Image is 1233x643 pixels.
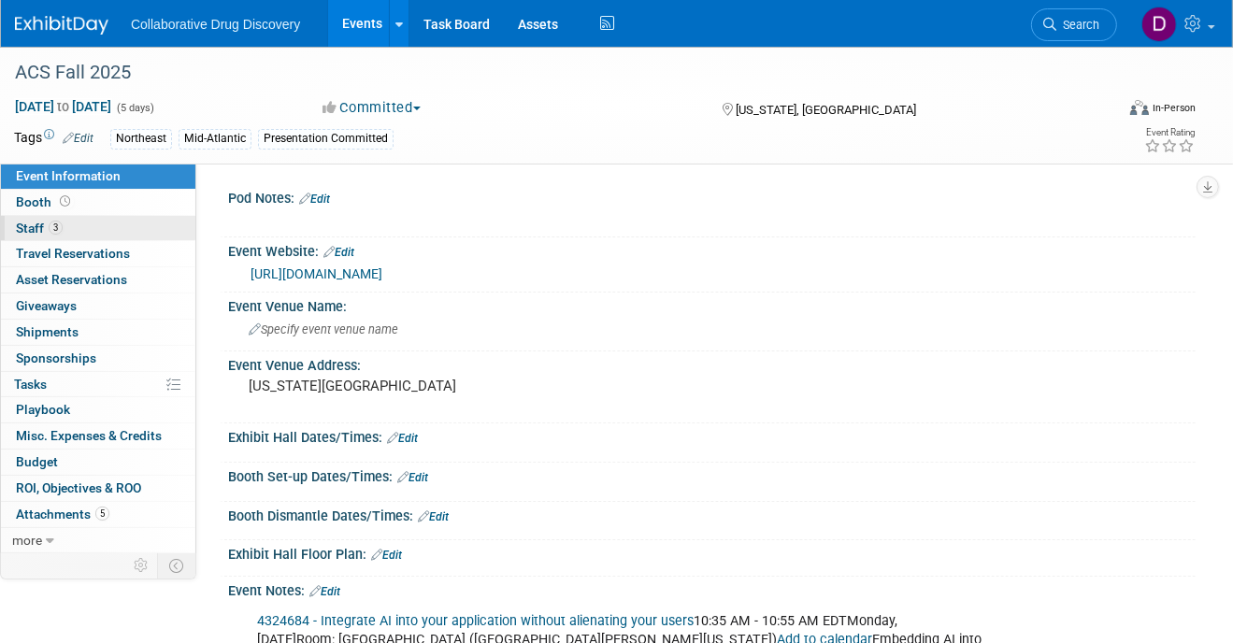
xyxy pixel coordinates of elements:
[228,184,1196,208] div: Pod Notes:
[54,99,72,114] span: to
[1,216,195,241] a: Staff3
[1,267,195,293] a: Asset Reservations
[228,293,1196,316] div: Event Venue Name:
[228,237,1196,262] div: Event Website:
[16,480,141,495] span: ROI, Objectives & ROO
[228,577,1196,601] div: Event Notes:
[8,56,1095,90] div: ACS Fall 2025
[323,246,354,259] a: Edit
[16,298,77,313] span: Giveaways
[1152,101,1196,115] div: In-Person
[131,17,300,32] span: Collaborative Drug Discovery
[16,272,127,287] span: Asset Reservations
[56,194,74,208] span: Booth not reserved yet
[1,372,195,397] a: Tasks
[251,266,382,281] a: [URL][DOMAIN_NAME]
[228,540,1196,564] div: Exhibit Hall Floor Plan:
[16,168,121,183] span: Event Information
[1,397,195,422] a: Playbook
[1,293,195,319] a: Giveaways
[15,16,108,35] img: ExhibitDay
[16,194,74,209] span: Booth
[1,190,195,215] a: Booth
[387,432,418,445] a: Edit
[16,324,79,339] span: Shipments
[418,510,449,523] a: Edit
[95,507,109,521] span: 5
[1130,100,1149,115] img: Format-Inperson.png
[16,350,96,365] span: Sponsorships
[249,322,398,336] span: Specify event venue name
[16,246,130,261] span: Travel Reservations
[1,164,195,189] a: Event Information
[228,351,1196,375] div: Event Venue Address:
[228,502,1196,526] div: Booth Dismantle Dates/Times:
[63,132,93,145] a: Edit
[1,241,195,266] a: Travel Reservations
[258,129,394,149] div: Presentation Committed
[1,476,195,501] a: ROI, Objectives & ROO
[1144,128,1195,137] div: Event Rating
[228,423,1196,448] div: Exhibit Hall Dates/Times:
[1,423,195,449] a: Misc. Expenses & Credits
[1,528,195,553] a: more
[1,450,195,475] a: Budget
[1022,97,1196,125] div: Event Format
[115,102,154,114] span: (5 days)
[1,320,195,345] a: Shipments
[110,129,172,149] div: Northeast
[317,98,428,118] button: Committed
[12,533,42,548] span: more
[16,428,162,443] span: Misc. Expenses & Credits
[1,502,195,527] a: Attachments5
[49,221,63,235] span: 3
[228,463,1196,487] div: Booth Set-up Dates/Times:
[1031,8,1117,41] a: Search
[1056,18,1099,32] span: Search
[371,549,402,562] a: Edit
[16,402,70,417] span: Playbook
[16,507,109,522] span: Attachments
[736,103,916,117] span: [US_STATE], [GEOGRAPHIC_DATA]
[179,129,251,149] div: Mid-Atlantic
[16,454,58,469] span: Budget
[16,221,63,236] span: Staff
[14,98,112,115] span: [DATE] [DATE]
[309,585,340,598] a: Edit
[1,346,195,371] a: Sponsorships
[14,128,93,150] td: Tags
[397,471,428,484] a: Edit
[125,553,158,578] td: Personalize Event Tab Strip
[1141,7,1177,42] img: Daniel Castro
[257,613,694,629] a: 4324684 - Integrate AI into your application without alienating your users
[249,378,610,394] pre: [US_STATE][GEOGRAPHIC_DATA]
[158,553,196,578] td: Toggle Event Tabs
[299,193,330,206] a: Edit
[14,377,47,392] span: Tasks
